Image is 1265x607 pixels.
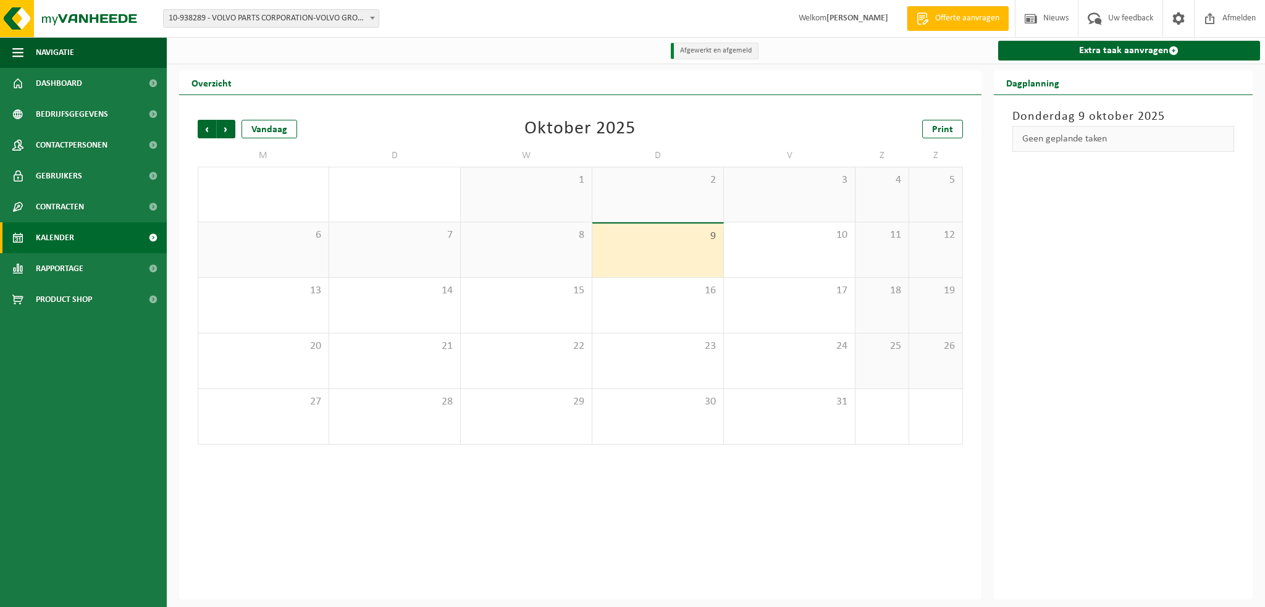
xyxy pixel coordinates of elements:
[855,144,909,167] td: Z
[204,284,322,298] span: 13
[730,395,849,409] span: 31
[335,284,454,298] span: 14
[36,222,74,253] span: Kalender
[592,144,724,167] td: D
[335,395,454,409] span: 28
[671,43,759,59] li: Afgewerkt en afgemeld
[467,284,586,298] span: 15
[467,228,586,242] span: 8
[163,9,379,28] span: 10-938289 - VOLVO PARTS CORPORATION-VOLVO GROUP/CVA - 9041 OOSTAKKER, SMALLEHEERWEG 31
[998,41,1261,61] a: Extra taak aanvragen
[599,395,717,409] span: 30
[1012,107,1235,126] h3: Donderdag 9 oktober 2025
[915,284,956,298] span: 19
[329,144,461,167] td: D
[599,174,717,187] span: 2
[862,284,902,298] span: 18
[932,12,1002,25] span: Offerte aanvragen
[461,144,592,167] td: W
[179,70,244,94] h2: Overzicht
[599,340,717,353] span: 23
[922,120,963,138] a: Print
[36,161,82,191] span: Gebruikers
[36,130,107,161] span: Contactpersonen
[599,284,717,298] span: 16
[164,10,379,27] span: 10-938289 - VOLVO PARTS CORPORATION-VOLVO GROUP/CVA - 9041 OOSTAKKER, SMALLEHEERWEG 31
[335,340,454,353] span: 21
[198,120,216,138] span: Vorige
[36,99,108,130] span: Bedrijfsgegevens
[730,174,849,187] span: 3
[599,230,717,243] span: 9
[467,174,586,187] span: 1
[915,174,956,187] span: 5
[36,68,82,99] span: Dashboard
[36,37,74,68] span: Navigatie
[217,120,235,138] span: Volgende
[994,70,1072,94] h2: Dagplanning
[915,228,956,242] span: 12
[730,228,849,242] span: 10
[862,340,902,353] span: 25
[204,228,322,242] span: 6
[467,395,586,409] span: 29
[335,228,454,242] span: 7
[204,395,322,409] span: 27
[204,340,322,353] span: 20
[862,228,902,242] span: 11
[36,284,92,315] span: Product Shop
[730,340,849,353] span: 24
[1012,126,1235,152] div: Geen geplande taken
[932,125,953,135] span: Print
[909,144,963,167] td: Z
[724,144,855,167] td: V
[826,14,888,23] strong: [PERSON_NAME]
[36,191,84,222] span: Contracten
[730,284,849,298] span: 17
[524,120,636,138] div: Oktober 2025
[36,253,83,284] span: Rapportage
[907,6,1009,31] a: Offerte aanvragen
[862,174,902,187] span: 4
[915,340,956,353] span: 26
[242,120,297,138] div: Vandaag
[198,144,329,167] td: M
[467,340,586,353] span: 22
